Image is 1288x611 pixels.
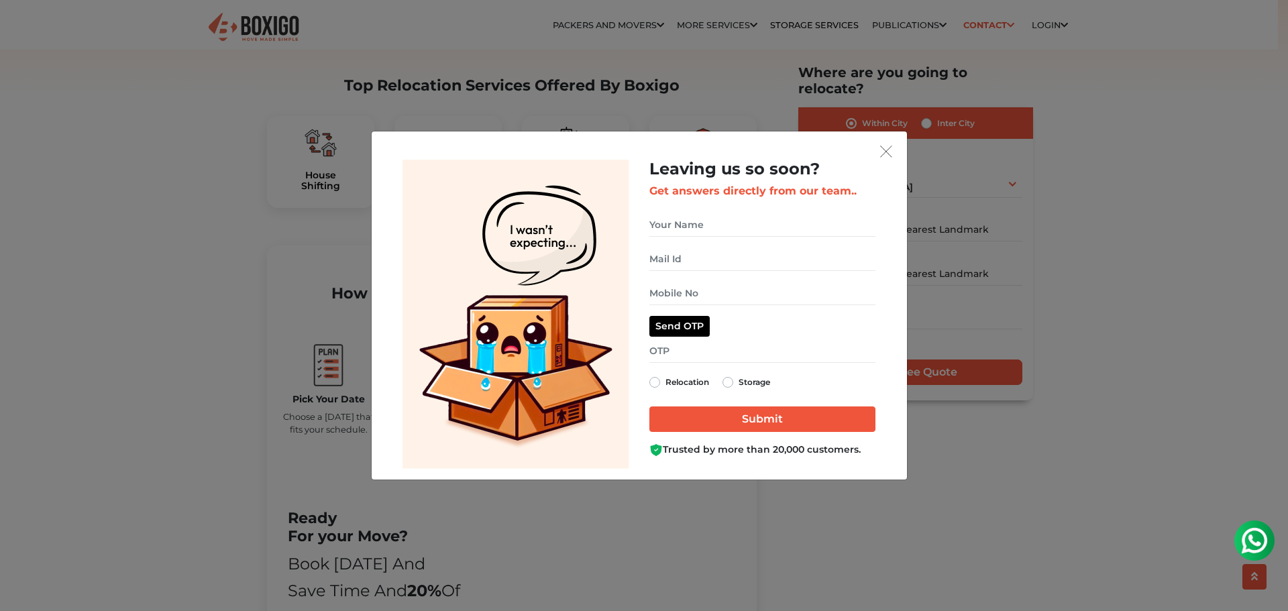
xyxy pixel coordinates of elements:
[649,443,663,457] img: Boxigo Customer Shield
[649,282,875,305] input: Mobile No
[402,160,629,469] img: Lead Welcome Image
[649,247,875,271] input: Mail Id
[665,374,709,390] label: Relocation
[649,406,875,432] input: Submit
[13,13,40,40] img: whatsapp-icon.svg
[649,339,875,363] input: OTP
[739,374,770,390] label: Storage
[880,146,892,158] img: exit
[649,213,875,237] input: Your Name
[649,443,875,457] div: Trusted by more than 20,000 customers.
[649,316,710,337] button: Send OTP
[649,184,875,197] h3: Get answers directly from our team..
[649,160,875,179] h2: Leaving us so soon?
